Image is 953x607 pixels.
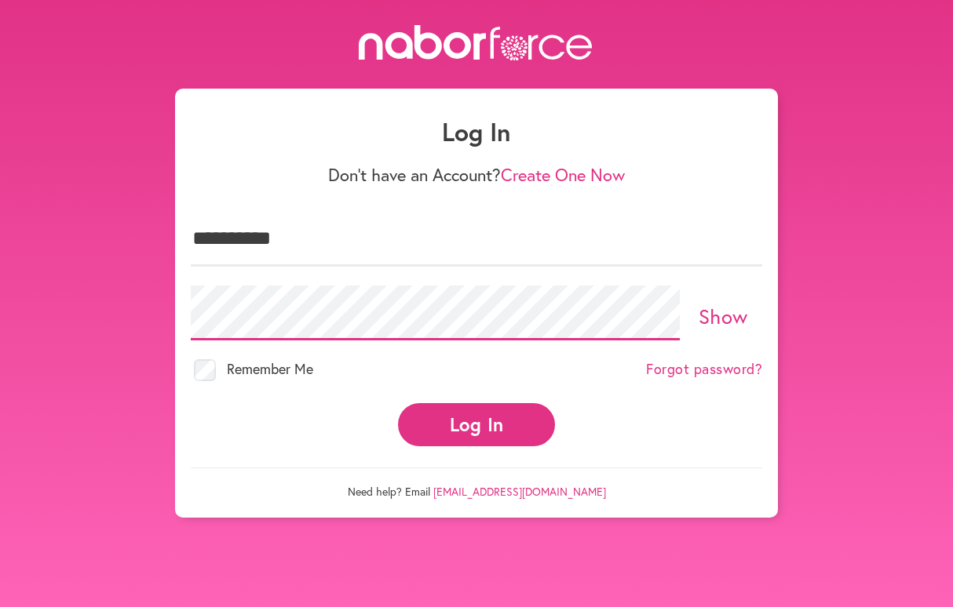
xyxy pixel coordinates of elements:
[699,303,748,329] a: Show
[646,361,762,378] a: Forgot password?
[191,117,762,147] h1: Log In
[227,359,313,378] span: Remember Me
[501,163,625,186] a: Create One Now
[191,165,762,185] p: Don't have an Account?
[191,467,762,499] p: Need help? Email
[433,484,606,499] a: [EMAIL_ADDRESS][DOMAIN_NAME]
[398,403,555,446] button: Log In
